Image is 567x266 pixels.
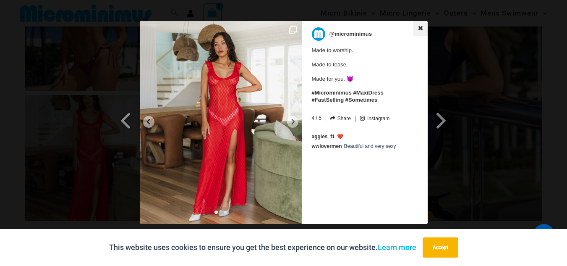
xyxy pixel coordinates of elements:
[312,143,342,149] a: wwlovermen
[312,90,352,96] a: #Microminimus
[423,237,458,258] button: Accept
[360,116,389,122] a: Instagram
[353,90,383,96] a: #MaxiDress
[140,21,302,224] img: Made to worship.<br> <br> Made to tease.<br> <br> Made for you. 😈<br> <br> #Microminimus #MaxiDre...
[312,27,325,41] img: microminimus.jpg
[312,97,344,103] a: #FastSelling
[345,97,378,103] a: #Sometimes
[337,134,343,140] span: ❤️
[312,134,335,140] a: aggies_f1
[312,113,321,121] span: 4 / 5
[329,27,372,41] p: @microminimus
[378,243,416,252] a: Learn more
[344,143,396,149] span: Beautiful and very sexy
[330,116,351,121] a: Share
[109,241,416,254] p: This website uses cookies to ensure you get the best experience on our website.
[312,43,412,104] span: Made to worship. Made to tease. Made for you. 😈
[312,27,412,41] a: @microminimus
